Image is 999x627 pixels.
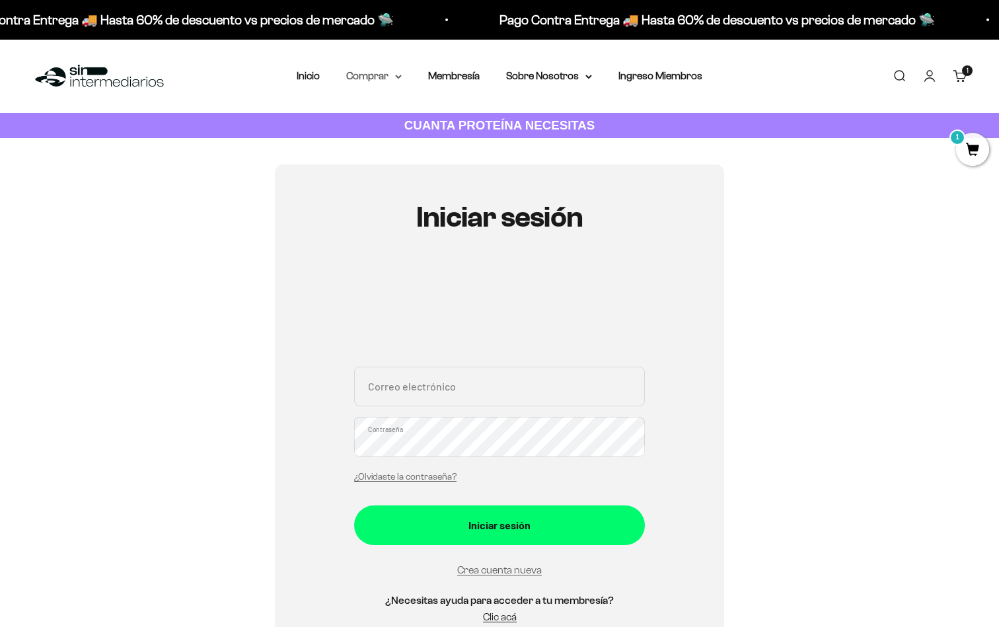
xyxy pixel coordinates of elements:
summary: Comprar [346,67,402,85]
a: 1 [956,143,989,158]
a: Inicio [297,70,320,81]
summary: Sobre Nosotros [506,67,592,85]
span: 1 [967,67,969,74]
h1: Iniciar sesión [354,202,645,233]
mark: 1 [949,129,965,145]
a: Clic acá [483,611,517,622]
a: Crea cuenta nueva [457,564,542,575]
iframe: Social Login Buttons [354,272,645,351]
a: Membresía [428,70,480,81]
a: Ingreso Miembros [618,70,702,81]
div: Iniciar sesión [381,517,618,534]
h5: ¿Necesitas ayuda para acceder a tu membresía? [354,592,645,609]
button: Iniciar sesión [354,505,645,545]
a: ¿Olvidaste la contraseña? [354,472,457,482]
p: Pago Contra Entrega 🚚 Hasta 60% de descuento vs precios de mercado 🛸 [499,9,935,30]
strong: CUANTA PROTEÍNA NECESITAS [404,118,595,132]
